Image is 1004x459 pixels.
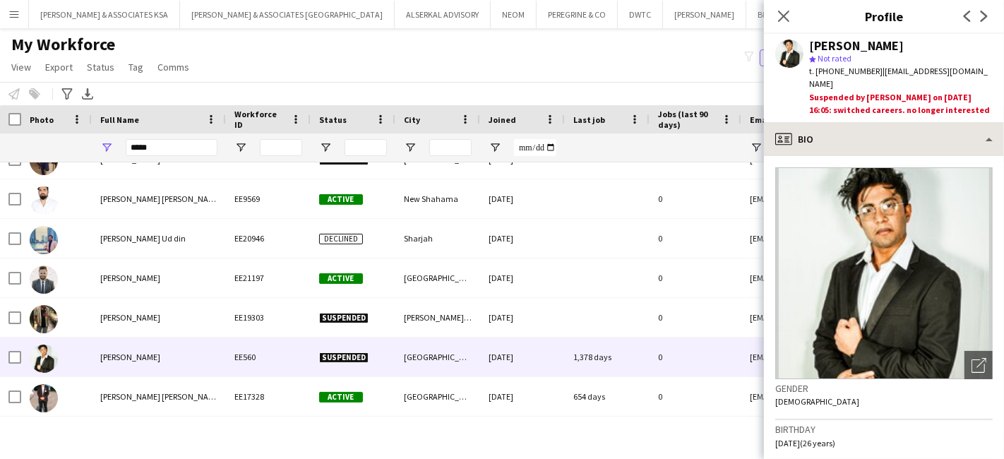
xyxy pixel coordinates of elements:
[760,49,830,66] button: Everyone6,004
[480,377,565,416] div: [DATE]
[650,417,741,455] div: 0
[650,338,741,376] div: 0
[79,85,96,102] app-action-btn: Export XLSX
[395,258,480,297] div: [GEOGRAPHIC_DATA]
[226,258,311,297] div: EE21197
[491,1,537,28] button: NEOM
[234,109,285,130] span: Workforce ID
[81,58,120,76] a: Status
[650,298,741,337] div: 0
[775,382,993,395] h3: Gender
[30,226,58,254] img: Syed Noor Ud din
[565,338,650,376] div: 1,378 days
[100,312,160,323] span: [PERSON_NAME]
[658,109,716,130] span: Jobs (last 90 days)
[319,313,369,323] span: Suspended
[226,417,311,455] div: EE304
[514,139,556,156] input: Joined Filter Input
[6,58,37,76] a: View
[100,391,222,402] span: [PERSON_NAME] [PERSON_NAME]
[764,122,1004,156] div: Bio
[650,219,741,258] div: 0
[319,194,363,205] span: Active
[226,338,311,376] div: EE560
[29,1,180,28] button: [PERSON_NAME] & ASSOCIATES KSA
[319,392,363,403] span: Active
[480,179,565,218] div: [DATE]
[750,114,772,125] span: Email
[809,66,883,76] span: t. [PHONE_NUMBER]
[45,61,73,73] span: Export
[100,114,139,125] span: Full Name
[319,234,363,244] span: Declined
[226,298,311,337] div: EE19303
[818,53,851,64] span: Not rated
[764,7,1004,25] h3: Profile
[395,219,480,258] div: Sharjah
[480,298,565,337] div: [DATE]
[123,58,149,76] a: Tag
[226,219,311,258] div: EE20946
[30,186,58,215] img: Muzammil Hussain Syed
[537,1,618,28] button: PEREGRINE & CO
[11,61,31,73] span: View
[395,298,480,337] div: [PERSON_NAME], sharjah
[30,266,58,294] img: Syed Quadri
[565,377,650,416] div: 654 days
[663,1,746,28] button: [PERSON_NAME]
[30,305,58,333] img: Syed Bilal
[129,61,143,73] span: Tag
[395,338,480,376] div: [GEOGRAPHIC_DATA]
[775,167,993,379] img: Crew avatar or photo
[319,141,332,154] button: Open Filter Menu
[260,139,302,156] input: Workforce ID Filter Input
[750,141,763,154] button: Open Filter Menu
[650,258,741,297] div: 0
[319,114,347,125] span: Status
[319,352,369,363] span: Suspended
[100,141,113,154] button: Open Filter Menu
[404,141,417,154] button: Open Filter Menu
[395,1,491,28] button: ALSERKAL ADVISORY
[650,377,741,416] div: 0
[11,34,115,55] span: My Workforce
[395,179,480,218] div: New Shahama
[746,1,819,28] button: Black Orange
[480,338,565,376] div: [DATE]
[30,345,58,373] img: Syed Salman
[319,273,363,284] span: Active
[100,352,160,362] span: [PERSON_NAME]
[59,85,76,102] app-action-btn: Advanced filters
[775,438,835,448] span: [DATE] (26 years)
[775,396,859,407] span: [DEMOGRAPHIC_DATA]
[480,258,565,297] div: [DATE]
[100,273,160,283] span: [PERSON_NAME]
[30,114,54,125] span: Photo
[404,114,420,125] span: City
[234,141,247,154] button: Open Filter Menu
[395,377,480,416] div: [GEOGRAPHIC_DATA]
[152,58,195,76] a: Comms
[40,58,78,76] a: Export
[226,179,311,218] div: EE9569
[775,423,993,436] h3: Birthday
[180,1,395,28] button: [PERSON_NAME] & ASSOCIATES [GEOGRAPHIC_DATA]
[87,61,114,73] span: Status
[126,139,217,156] input: Full Name Filter Input
[226,377,311,416] div: EE17328
[809,40,904,52] div: [PERSON_NAME]
[480,417,565,455] div: [DATE]
[100,233,186,244] span: [PERSON_NAME] Ud din
[489,141,501,154] button: Open Filter Menu
[650,179,741,218] div: 0
[100,193,222,204] span: [PERSON_NAME] [PERSON_NAME]
[480,219,565,258] div: [DATE]
[573,114,605,125] span: Last job
[157,61,189,73] span: Comms
[429,139,472,156] input: City Filter Input
[345,139,387,156] input: Status Filter Input
[489,114,516,125] span: Joined
[964,351,993,379] div: Open photos pop-in
[618,1,663,28] button: DWTC
[809,91,993,117] div: Suspended by [PERSON_NAME] on [DATE] 16:05: switched careers. no longer interested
